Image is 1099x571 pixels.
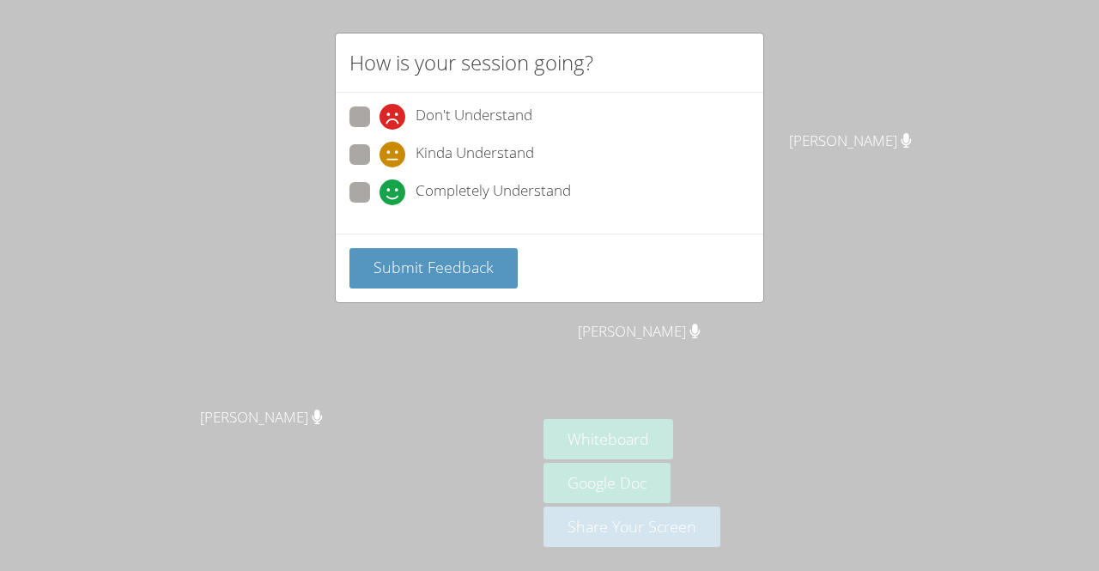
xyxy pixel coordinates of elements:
[416,142,534,167] span: Kinda Understand
[416,179,571,205] span: Completely Understand
[373,257,494,277] span: Submit Feedback
[349,47,593,78] h2: How is your session going?
[349,248,518,289] button: Submit Feedback
[416,104,532,130] span: Don't Understand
